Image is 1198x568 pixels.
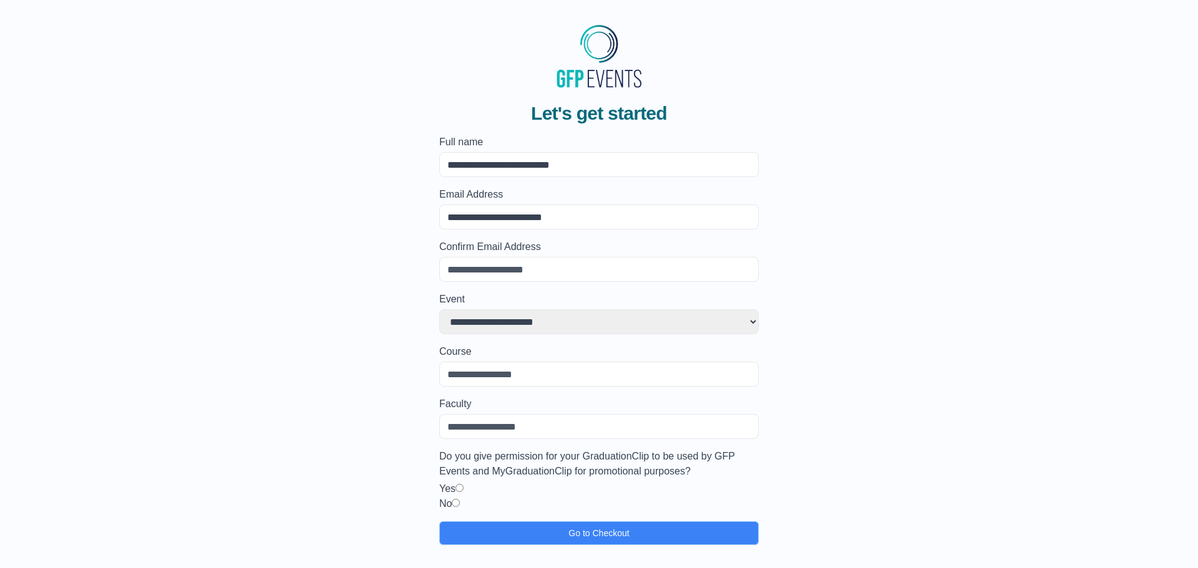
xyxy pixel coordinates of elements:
label: Faculty [439,397,759,412]
label: Do you give permission for your GraduationClip to be used by GFP Events and MyGraduationClip for ... [439,449,759,479]
label: Full name [439,135,759,150]
label: Confirm Email Address [439,239,759,254]
label: Email Address [439,187,759,202]
label: Event [439,292,759,307]
label: No [439,498,452,509]
button: Go to Checkout [439,521,759,545]
label: Course [439,344,759,359]
label: Yes [439,483,455,494]
span: Let's get started [531,102,667,125]
img: MyGraduationClip [552,20,646,92]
